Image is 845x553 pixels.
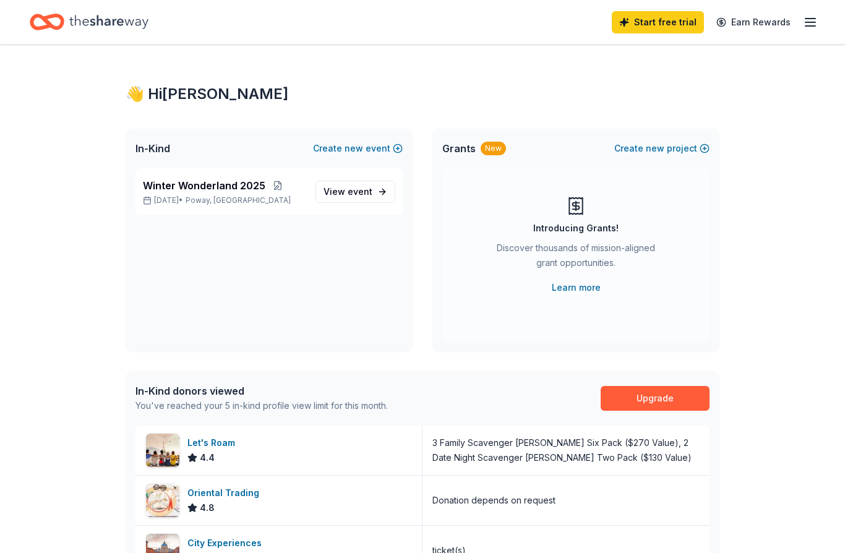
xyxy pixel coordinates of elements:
span: event [348,186,372,197]
div: City Experiences [187,536,267,551]
span: Grants [442,141,476,156]
a: Upgrade [601,386,710,411]
a: Home [30,7,148,36]
div: Let's Roam [187,435,240,450]
img: Image for Oriental Trading [146,484,179,517]
img: Image for Let's Roam [146,434,179,467]
span: View [324,184,372,199]
div: Introducing Grants! [533,221,619,236]
div: You've reached your 5 in-kind profile view limit for this month. [135,398,388,413]
p: [DATE] • [143,195,306,205]
span: Winter Wonderland 2025 [143,178,265,193]
a: Learn more [552,280,601,295]
button: Createnewevent [313,141,403,156]
button: Createnewproject [614,141,710,156]
div: New [481,142,506,155]
span: 4.8 [200,500,215,515]
div: Oriental Trading [187,486,264,500]
a: View event [315,181,395,203]
div: 👋 Hi [PERSON_NAME] [126,84,719,104]
a: Earn Rewards [709,11,798,33]
span: new [646,141,664,156]
div: Discover thousands of mission-aligned grant opportunities. [492,241,660,275]
a: Start free trial [612,11,704,33]
div: Donation depends on request [432,493,555,508]
div: In-Kind donors viewed [135,384,388,398]
span: Poway, [GEOGRAPHIC_DATA] [186,195,291,205]
span: In-Kind [135,141,170,156]
span: new [345,141,363,156]
div: 3 Family Scavenger [PERSON_NAME] Six Pack ($270 Value), 2 Date Night Scavenger [PERSON_NAME] Two ... [432,435,700,465]
span: 4.4 [200,450,215,465]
